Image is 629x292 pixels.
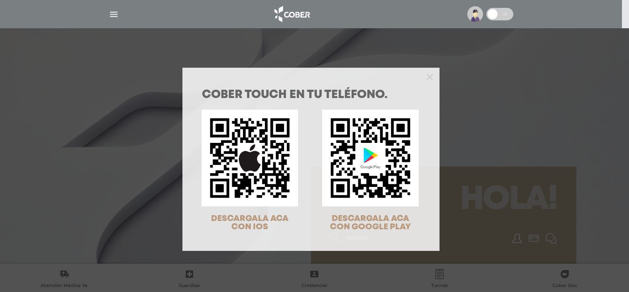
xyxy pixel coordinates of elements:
[202,110,298,206] img: qr-code
[211,215,289,231] span: DESCARGALA ACA CON IOS
[330,215,411,231] span: DESCARGALA ACA CON GOOGLE PLAY
[322,110,419,206] img: qr-code
[202,89,420,101] h1: COBER TOUCH en tu teléfono.
[427,73,433,80] button: Close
